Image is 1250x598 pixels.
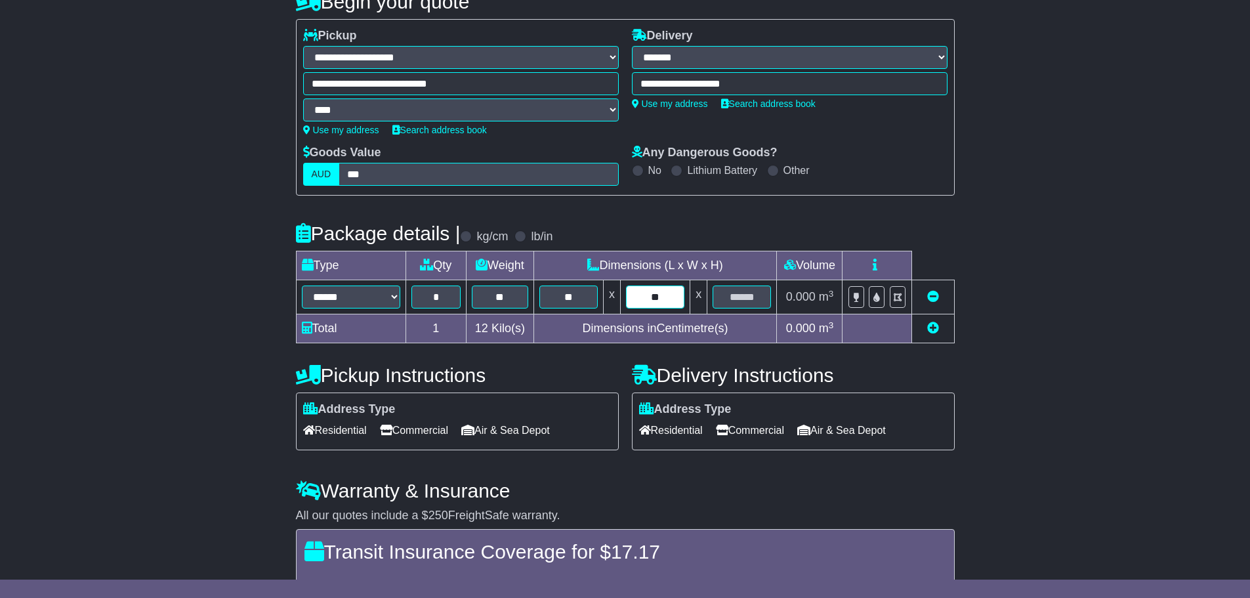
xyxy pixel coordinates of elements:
[797,420,886,440] span: Air & Sea Depot
[406,314,467,343] td: 1
[296,480,955,502] h4: Warranty & Insurance
[783,164,810,177] label: Other
[406,251,467,280] td: Qty
[296,251,406,280] td: Type
[303,402,396,417] label: Address Type
[303,125,379,135] a: Use my address
[296,314,406,343] td: Total
[829,289,834,299] sup: 3
[380,420,448,440] span: Commercial
[476,230,508,244] label: kg/cm
[632,364,955,386] h4: Delivery Instructions
[927,322,939,335] a: Add new item
[927,290,939,303] a: Remove this item
[632,98,708,109] a: Use my address
[632,146,778,160] label: Any Dangerous Goods?
[467,314,534,343] td: Kilo(s)
[786,290,816,303] span: 0.000
[639,420,703,440] span: Residential
[687,164,757,177] label: Lithium Battery
[648,164,661,177] label: No
[777,251,843,280] td: Volume
[721,98,816,109] a: Search address book
[304,541,946,563] h4: Transit Insurance Coverage for $
[303,146,381,160] label: Goods Value
[531,230,552,244] label: lb/in
[603,280,620,314] td: x
[303,163,340,186] label: AUD
[819,322,834,335] span: m
[819,290,834,303] span: m
[639,402,732,417] label: Address Type
[296,509,955,523] div: All our quotes include a $ FreightSafe warranty.
[829,320,834,330] sup: 3
[690,280,707,314] td: x
[716,420,784,440] span: Commercial
[611,541,660,563] span: 17.17
[533,314,777,343] td: Dimensions in Centimetre(s)
[461,420,550,440] span: Air & Sea Depot
[296,223,461,244] h4: Package details |
[428,509,448,522] span: 250
[786,322,816,335] span: 0.000
[303,29,357,43] label: Pickup
[303,420,367,440] span: Residential
[467,251,534,280] td: Weight
[296,364,619,386] h4: Pickup Instructions
[475,322,488,335] span: 12
[632,29,693,43] label: Delivery
[533,251,777,280] td: Dimensions (L x W x H)
[392,125,487,135] a: Search address book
